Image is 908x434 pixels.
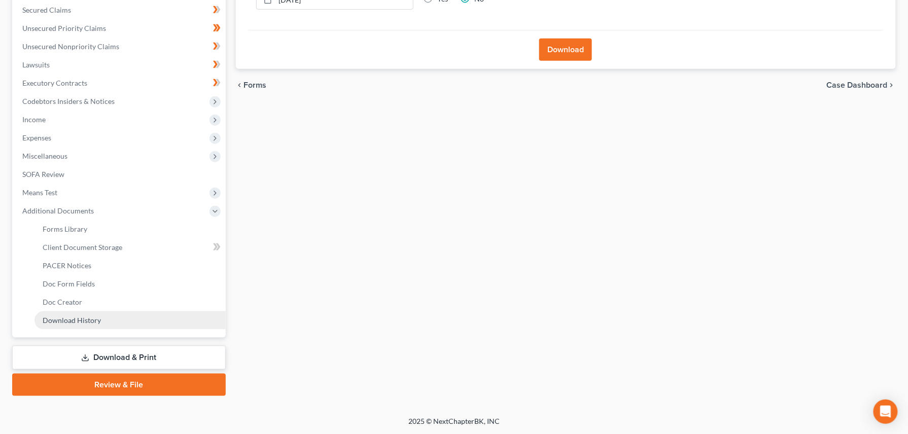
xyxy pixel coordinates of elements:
[14,38,226,56] a: Unsecured Nonpriority Claims
[34,220,226,238] a: Forms Library
[14,19,226,38] a: Unsecured Priority Claims
[14,56,226,74] a: Lawsuits
[22,206,94,215] span: Additional Documents
[22,97,115,105] span: Codebtors Insiders & Notices
[22,24,106,32] span: Unsecured Priority Claims
[12,374,226,396] a: Review & File
[22,133,51,142] span: Expenses
[14,165,226,184] a: SOFA Review
[14,1,226,19] a: Secured Claims
[22,115,46,124] span: Income
[43,243,122,251] span: Client Document Storage
[22,60,50,69] span: Lawsuits
[236,81,281,89] button: chevron_left Forms
[22,152,67,160] span: Miscellaneous
[34,293,226,311] a: Doc Creator
[14,74,226,92] a: Executory Contracts
[43,298,82,306] span: Doc Creator
[22,170,64,178] span: SOFA Review
[888,81,896,89] i: chevron_right
[874,400,898,424] div: Open Intercom Messenger
[22,42,119,51] span: Unsecured Nonpriority Claims
[22,6,71,14] span: Secured Claims
[539,39,592,61] button: Download
[34,311,226,330] a: Download History
[827,81,888,89] span: Case Dashboard
[43,261,91,270] span: PACER Notices
[12,346,226,370] a: Download & Print
[244,81,267,89] span: Forms
[34,238,226,257] a: Client Document Storage
[43,279,95,288] span: Doc Form Fields
[34,275,226,293] a: Doc Form Fields
[236,81,244,89] i: chevron_left
[22,188,57,197] span: Means Test
[43,316,101,324] span: Download History
[34,257,226,275] a: PACER Notices
[22,79,87,87] span: Executory Contracts
[43,225,87,233] span: Forms Library
[827,81,896,89] a: Case Dashboard chevron_right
